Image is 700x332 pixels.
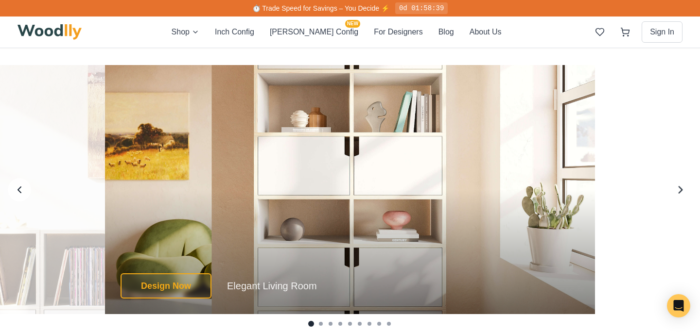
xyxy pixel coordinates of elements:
[438,26,454,38] button: Blog
[8,178,31,201] button: Previous image
[121,273,211,299] button: Design Now
[345,20,360,28] span: NEW
[374,26,422,38] button: For Designers
[470,26,502,38] button: About Us
[172,26,199,38] button: Shop
[395,2,448,14] div: 0d 01:58:39
[668,177,694,202] button: Next image
[642,21,682,43] button: Sign In
[270,26,358,38] button: [PERSON_NAME] ConfigNEW
[227,279,317,293] p: Elegant Living Room
[252,4,389,12] span: ⏱️ Trade Speed for Savings – You Decide ⚡
[17,24,82,40] img: Woodlly
[215,26,254,38] button: Inch Config
[667,294,690,317] div: Open Intercom Messenger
